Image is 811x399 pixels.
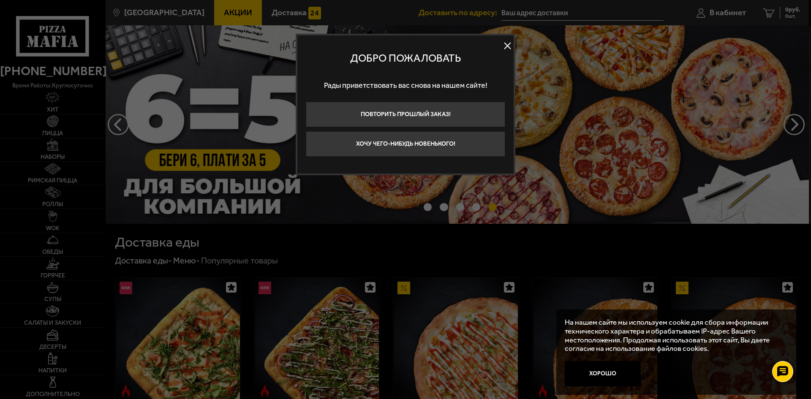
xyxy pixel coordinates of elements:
[306,52,505,65] p: Добро пожаловать
[306,73,505,98] p: Рады приветствовать вас снова на нашем сайте!
[306,131,505,157] button: Хочу чего-нибудь новенького!
[306,102,505,127] button: Повторить прошлый заказ!
[565,318,786,353] p: На нашем сайте мы используем cookie для сбора информации технического характера и обрабатываем IP...
[565,361,641,386] button: Хорошо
